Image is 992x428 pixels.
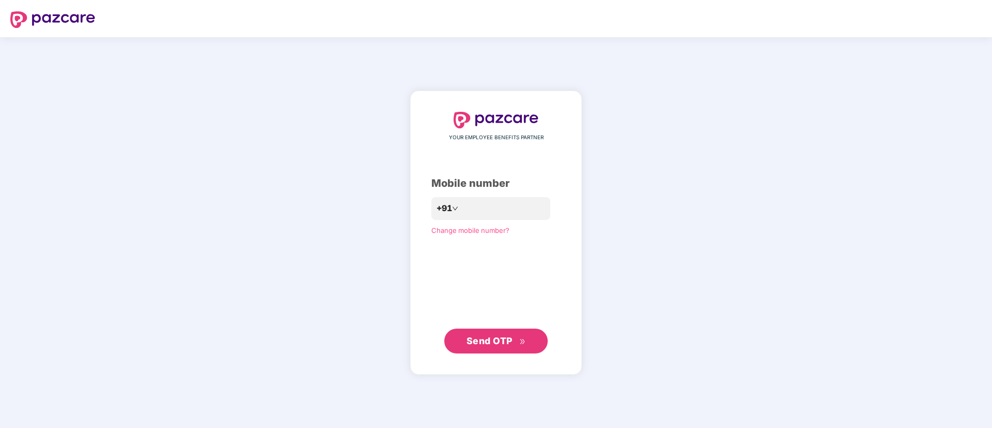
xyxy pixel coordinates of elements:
[467,335,513,346] span: Send OTP
[449,134,544,142] span: YOUR EMPLOYEE BENEFITS PARTNER
[454,112,538,128] img: logo
[437,202,452,215] span: +91
[431,175,561,191] div: Mobile number
[452,205,458,212] span: down
[444,329,548,353] button: Send OTPdouble-right
[431,226,509,234] a: Change mobile number?
[10,11,95,28] img: logo
[519,338,526,345] span: double-right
